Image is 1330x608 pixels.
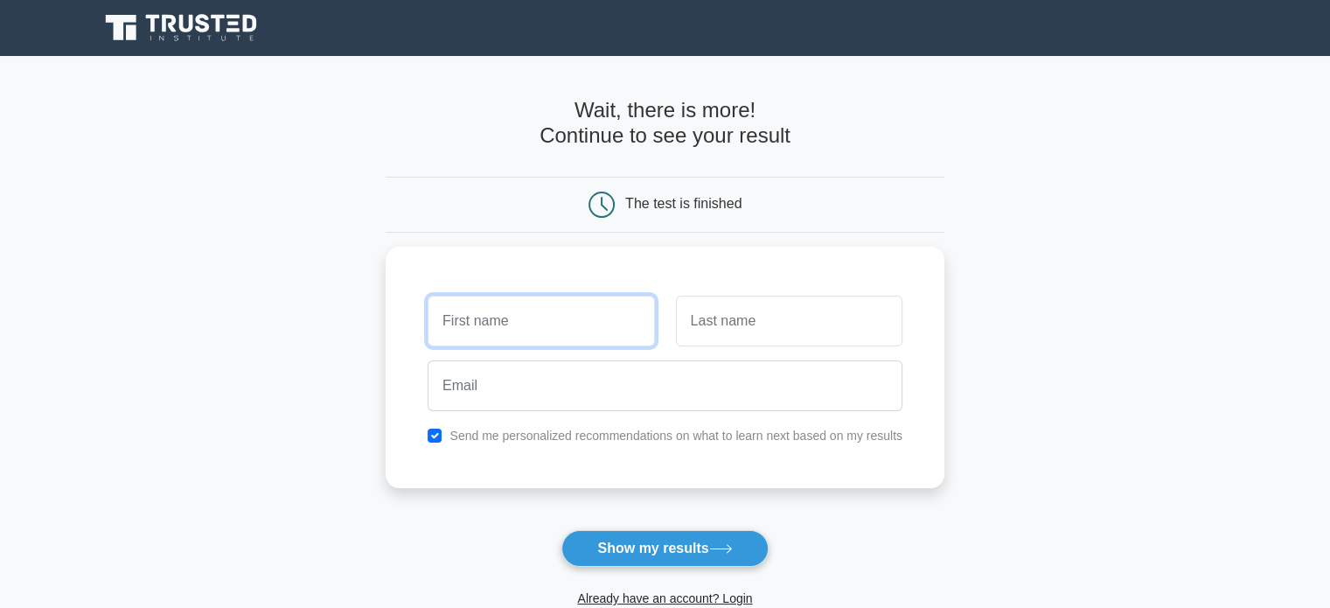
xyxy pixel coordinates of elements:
[625,196,742,211] div: The test is finished
[561,530,768,567] button: Show my results
[577,591,752,605] a: Already have an account? Login
[386,98,944,149] h4: Wait, there is more! Continue to see your result
[428,296,654,346] input: First name
[449,429,902,443] label: Send me personalized recommendations on what to learn next based on my results
[428,360,902,411] input: Email
[676,296,902,346] input: Last name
